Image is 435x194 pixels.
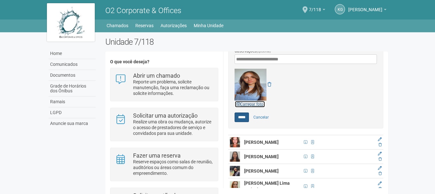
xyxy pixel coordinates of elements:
[379,171,382,176] a: Excluir membro
[244,168,279,174] strong: [PERSON_NAME]
[335,4,345,14] a: KG
[378,166,382,170] a: Editar membro
[49,107,96,118] a: LGPD
[348,1,382,12] span: Karine Gomes
[161,21,187,30] a: Autorizações
[244,140,279,145] strong: [PERSON_NAME]
[250,113,272,122] a: Cancelar
[230,137,240,147] img: user.png
[47,3,95,42] img: logo.jpg
[135,21,154,30] a: Reservas
[110,59,218,64] h4: O que você deseja?
[379,143,382,147] a: Excluir membro
[115,153,213,176] a: Fazer uma reserva Reserve espaços como salas de reunião, auditórios ou áreas comum do empreendime...
[378,151,382,156] a: Editar membro
[107,21,128,30] a: Chamados
[194,21,223,30] a: Minha Unidade
[115,73,213,96] a: Abrir um chamado Reporte um problema, solicite manutenção, faça uma reclamação ou solicite inform...
[105,6,181,15] span: O2 Corporate & Offices
[133,119,213,136] p: Realize uma obra ou mudança, autorize o acesso de prestadores de serviço e convidados para sua un...
[49,81,96,97] a: Grade de Horários dos Ônibus
[49,48,96,59] a: Home
[378,181,382,186] a: Editar membro
[244,181,290,192] strong: [PERSON_NAME] Lima Faria da Costa
[235,101,265,108] a: Carregar foto
[49,97,96,107] a: Ramais
[256,50,271,53] span: (opcional)
[230,151,240,162] img: user.png
[115,113,213,136] a: Solicitar uma autorização Realize uma obra ou mudança, autorize o acesso de prestadores de serviç...
[49,70,96,81] a: Documentos
[230,166,240,176] img: user.png
[379,157,382,161] a: Excluir membro
[309,8,325,13] a: 7/118
[379,187,382,191] a: Excluir membro
[244,154,279,159] strong: [PERSON_NAME]
[49,59,96,70] a: Comunicados
[348,8,386,13] a: [PERSON_NAME]
[133,112,198,119] strong: Solicitar uma autorização
[267,82,271,87] a: Remover
[235,48,271,54] label: Observações
[235,69,266,101] img: GetFile
[133,72,180,79] strong: Abrir um chamado
[230,181,240,191] img: user.png
[49,118,96,129] a: Anuncie sua marca
[133,79,213,96] p: Reporte um problema, solicite manutenção, faça uma reclamação ou solicite informações.
[133,152,181,159] strong: Fazer uma reserva
[378,137,382,142] a: Editar membro
[105,37,388,47] h2: Unidade 7/118
[309,1,321,12] span: 7/118
[133,159,213,176] p: Reserve espaços como salas de reunião, auditórios ou áreas comum do empreendimento.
